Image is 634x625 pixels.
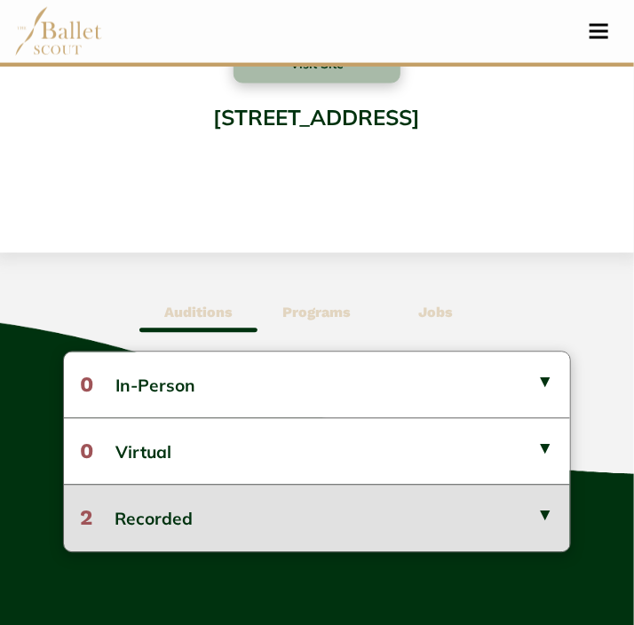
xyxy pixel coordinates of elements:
[578,23,620,40] button: Toggle navigation
[80,439,93,464] span: 0
[64,485,569,551] button: 2Recorded
[80,373,93,398] span: 0
[282,305,351,321] b: Programs
[109,92,525,235] div: [STREET_ADDRESS]
[64,352,569,418] button: 0In-Person
[164,305,233,321] b: Auditions
[80,506,92,531] span: 2
[418,305,453,321] b: Jobs
[64,418,569,485] button: 0Virtual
